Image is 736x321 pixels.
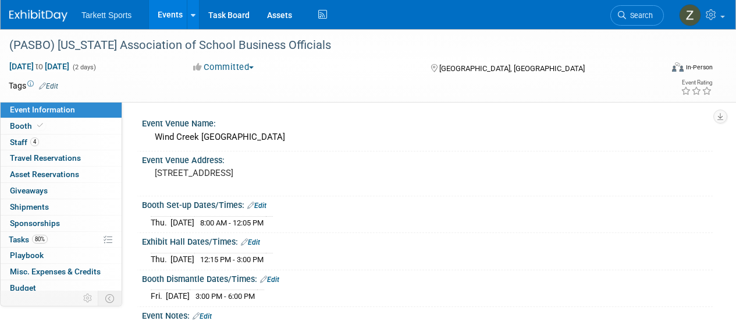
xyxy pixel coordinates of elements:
td: Toggle Event Tabs [98,291,122,306]
span: Tasks [9,235,48,244]
td: Personalize Event Tab Strip [78,291,98,306]
a: Edit [241,238,260,246]
a: Shipments [1,199,122,215]
a: Sponsorships [1,216,122,231]
span: Travel Reservations [10,153,81,163]
span: (2 days) [72,64,96,71]
a: Misc. Expenses & Credits [1,264,122,280]
div: Wind Creek [GEOGRAPHIC_DATA] [151,128,704,146]
a: Event Information [1,102,122,118]
span: 4 [30,137,39,146]
div: Event Rating [681,80,712,86]
span: Misc. Expenses & Credits [10,267,101,276]
img: Format-Inperson.png [672,62,684,72]
span: 8:00 AM - 12:05 PM [200,218,264,227]
span: Budget [10,283,36,292]
span: Asset Reservations [10,170,79,179]
a: Booth [1,118,122,134]
a: Edit [193,312,212,320]
a: Giveaways [1,183,122,199]
div: Event Venue Name: [142,115,713,129]
a: Playbook [1,248,122,263]
a: Asset Reservations [1,167,122,182]
button: Committed [189,61,258,73]
div: Event Venue Address: [142,151,713,166]
a: Edit [260,276,279,284]
div: Event Format [610,61,713,78]
i: Booth reservation complete [37,122,43,129]
a: Tasks80% [1,232,122,248]
span: 3:00 PM - 6:00 PM [195,292,255,301]
span: Staff [10,137,39,147]
span: Booth [10,121,45,130]
span: Shipments [10,202,49,211]
span: [DATE] [DATE] [9,61,70,72]
a: Edit [39,82,58,90]
span: Search [626,11,653,20]
a: Travel Reservations [1,150,122,166]
div: In-Person [685,63,713,72]
a: Staff4 [1,135,122,150]
img: ExhibitDay [9,10,67,22]
div: (PASBO) [US_STATE] Association of School Business Officials [5,35,653,56]
td: [DATE] [170,253,194,266]
td: Thu. [151,253,170,266]
span: [GEOGRAPHIC_DATA], [GEOGRAPHIC_DATA] [439,64,585,73]
span: Event Information [10,105,75,114]
div: Exhibit Hall Dates/Times: [142,233,713,248]
span: 12:15 PM - 3:00 PM [200,255,264,264]
td: Fri. [151,290,166,302]
span: Sponsorships [10,218,60,228]
span: Giveaways [10,186,48,195]
td: [DATE] [170,216,194,228]
span: Tarkett Sports [81,10,131,20]
a: Search [610,5,664,26]
a: Budget [1,280,122,296]
span: 80% [32,235,48,244]
img: Zak Sigler [679,4,701,26]
div: Booth Dismantle Dates/Times: [142,270,713,285]
td: Tags [9,80,58,91]
pre: [STREET_ADDRESS] [155,168,367,178]
td: [DATE] [166,290,190,302]
td: Thu. [151,216,170,228]
div: Booth Set-up Dates/Times: [142,196,713,211]
span: Playbook [10,251,44,260]
a: Edit [247,202,266,210]
span: to [34,62,45,71]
